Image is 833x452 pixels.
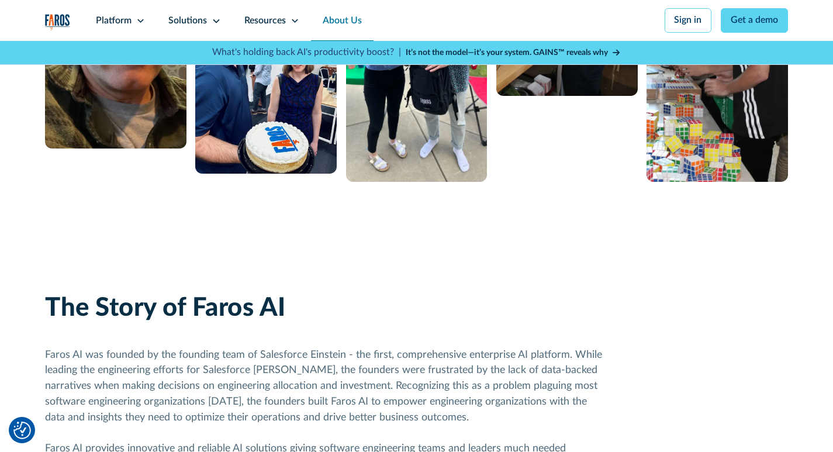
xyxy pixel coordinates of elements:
img: Logo of the analytics and reporting company Faros. [45,14,70,30]
p: What's holding back AI's productivity boost? | [212,46,401,60]
button: Cookie Settings [13,422,31,439]
div: Platform [96,14,132,28]
a: home [45,14,70,30]
a: Get a demo [721,8,788,33]
strong: It’s not the model—it’s your system. GAINS™ reveals why [406,49,608,57]
h2: The Story of Faros AI [45,293,286,323]
a: Sign in [665,8,712,33]
a: It’s not the model—it’s your system. GAINS™ reveals why [406,47,621,59]
div: Resources [244,14,286,28]
div: Solutions [168,14,207,28]
img: Revisit consent button [13,422,31,439]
